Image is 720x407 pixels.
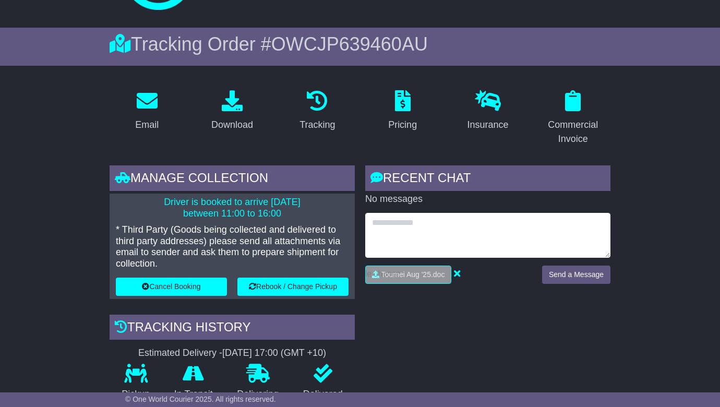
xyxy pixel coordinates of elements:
[110,33,610,55] div: Tracking Order #
[542,266,610,284] button: Send a Message
[116,197,349,219] p: Driver is booked to arrive [DATE] between 11:00 to 16:00
[536,87,610,150] a: Commercial Invoice
[128,87,165,136] a: Email
[162,389,225,400] p: In Transit
[225,389,291,400] p: Delivering
[460,87,515,136] a: Insurance
[271,33,428,55] span: OWCJP639460AU
[237,278,349,296] button: Rebook / Change Pickup
[388,118,417,132] div: Pricing
[110,389,162,400] p: Pickup
[211,118,253,132] div: Download
[110,165,355,194] div: Manage collection
[116,224,349,269] p: * Third Party (Goods being collected and delivered to third party addresses) please send all atta...
[125,395,276,403] span: © One World Courier 2025. All rights reserved.
[293,87,342,136] a: Tracking
[365,165,610,194] div: RECENT CHAT
[110,348,355,359] div: Estimated Delivery -
[467,118,508,132] div: Insurance
[365,194,610,205] p: No messages
[222,348,326,359] div: [DATE] 17:00 (GMT +10)
[205,87,260,136] a: Download
[381,87,424,136] a: Pricing
[135,118,159,132] div: Email
[543,118,604,146] div: Commercial Invoice
[116,278,227,296] button: Cancel Booking
[110,315,355,343] div: Tracking history
[291,389,355,400] p: Delivered
[299,118,335,132] div: Tracking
